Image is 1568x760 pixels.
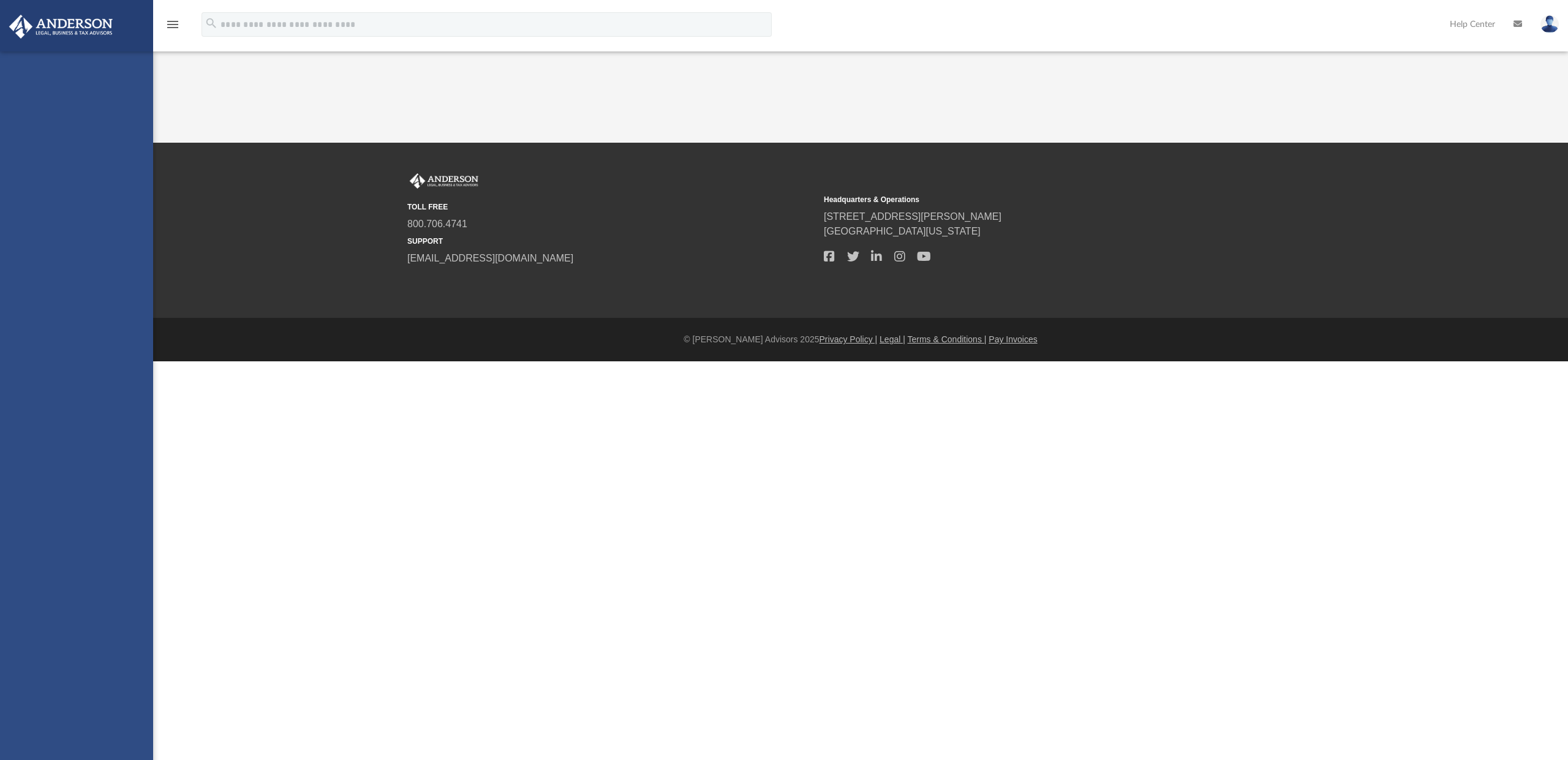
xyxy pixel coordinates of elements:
[153,333,1568,346] div: © [PERSON_NAME] Advisors 2025
[989,334,1037,344] a: Pay Invoices
[407,236,815,247] small: SUPPORT
[824,211,1001,222] a: [STREET_ADDRESS][PERSON_NAME]
[407,219,467,229] a: 800.706.4741
[6,15,116,39] img: Anderson Advisors Platinum Portal
[824,194,1232,205] small: Headquarters & Operations
[205,17,218,30] i: search
[407,201,815,213] small: TOLL FREE
[820,334,878,344] a: Privacy Policy |
[165,23,180,32] a: menu
[1540,15,1559,33] img: User Pic
[407,173,481,189] img: Anderson Advisors Platinum Portal
[165,17,180,32] i: menu
[824,226,981,236] a: [GEOGRAPHIC_DATA][US_STATE]
[407,253,573,263] a: [EMAIL_ADDRESS][DOMAIN_NAME]
[908,334,987,344] a: Terms & Conditions |
[880,334,905,344] a: Legal |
